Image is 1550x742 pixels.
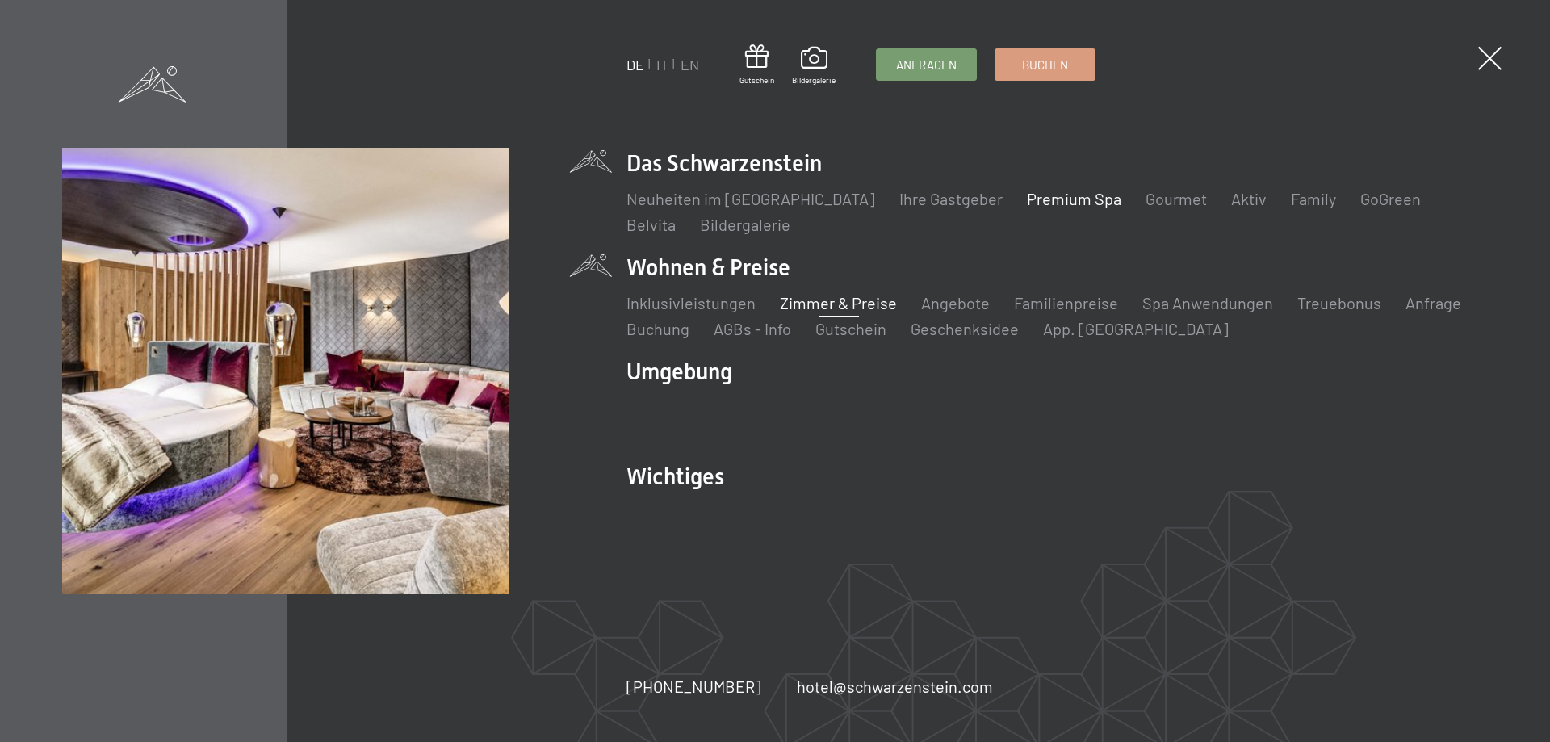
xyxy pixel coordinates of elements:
span: Anfragen [896,57,957,73]
a: Premium Spa [1027,189,1121,208]
a: [PHONE_NUMBER] [626,675,761,698]
a: hotel@schwarzenstein.com [797,675,993,698]
a: Buchen [995,49,1095,80]
span: Gutschein [739,74,774,86]
a: AGBs - Info [714,319,791,338]
a: DE [626,56,644,73]
a: Neuheiten im [GEOGRAPHIC_DATA] [626,189,875,208]
a: Zimmer & Preise [780,293,897,312]
a: Bildergalerie [792,47,836,86]
a: Anfragen [877,49,976,80]
a: Family [1291,189,1336,208]
a: EN [681,56,699,73]
a: Treuebonus [1297,293,1381,312]
a: Buchung [626,319,689,338]
a: Inklusivleistungen [626,293,756,312]
span: [PHONE_NUMBER] [626,677,761,696]
a: Familienpreise [1014,293,1118,312]
a: Spa Anwendungen [1142,293,1273,312]
a: Aktiv [1231,189,1267,208]
a: IT [656,56,668,73]
a: Gutschein [815,319,886,338]
span: Bildergalerie [792,74,836,86]
a: Belvita [626,215,676,234]
a: Gutschein [739,44,774,86]
a: Geschenksidee [911,319,1019,338]
a: Anfrage [1405,293,1461,312]
a: GoGreen [1360,189,1421,208]
a: Ihre Gastgeber [899,189,1003,208]
a: Gourmet [1146,189,1207,208]
a: Angebote [921,293,990,312]
span: Buchen [1022,57,1068,73]
a: Bildergalerie [700,215,790,234]
a: App. [GEOGRAPHIC_DATA] [1043,319,1229,338]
